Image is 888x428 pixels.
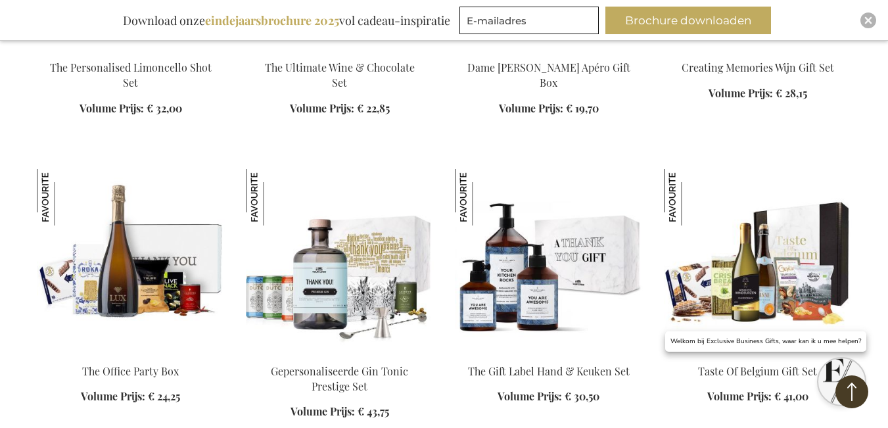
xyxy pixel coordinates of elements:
a: Dame Jeanne Biermocktail Apéro Gift Box Dame Jeanne Biermocktail Apéro Gift Box [455,44,643,57]
a: The Ultimate Wine & Chocolate Set [265,60,415,89]
img: The Office Party Box [37,169,93,226]
a: Volume Prijs: € 32,00 [80,101,182,116]
a: Volume Prijs: € 28,15 [709,86,807,101]
span: Volume Prijs: [290,101,354,115]
span: € 28,15 [776,86,807,100]
a: Personalised Gin Tonic Prestige Set Gepersonaliseerde Gin Tonic Prestige Set [246,348,434,360]
span: € 43,75 [358,404,389,418]
span: Volume Prijs: [291,404,355,418]
span: € 41,00 [774,389,808,403]
span: Volume Prijs: [707,389,772,403]
img: Taste Of Belgium Gift Set [664,169,720,226]
a: Volume Prijs: € 43,75 [291,404,389,419]
a: The Personalised Limoncello Shot Set [50,60,212,89]
img: Gepersonaliseerde Gin Tonic Prestige Set [246,169,302,226]
a: Volume Prijs: € 22,85 [290,101,390,116]
span: Volume Prijs: [499,101,563,115]
input: E-mailadres [459,7,599,34]
a: Creating Memories Wijn Gift Set [682,60,834,74]
form: marketing offers and promotions [459,7,603,38]
img: Personalised Gin Tonic Prestige Set [246,169,434,353]
img: The Office Party Box [37,169,225,353]
a: The Office Party Box The Office Party Box [37,348,225,360]
a: Taste Of Belgium Gift Set [698,364,817,378]
span: Volume Prijs: [80,101,144,115]
span: € 22,85 [357,101,390,115]
span: Volume Prijs: [498,389,562,403]
b: eindejaarsbrochure 2025 [205,12,339,28]
span: Volume Prijs: [81,389,145,403]
a: The Ultimate Wine & Chocolate Set [246,44,434,57]
img: The Gift Label Hand & Keuken Set [455,169,511,226]
img: Taste Of Belgium Gift Set [664,169,852,353]
a: The Gift Label Hand & Kitchen Set The Gift Label Hand & Keuken Set [455,348,643,360]
span: € 32,00 [147,101,182,115]
span: € 24,25 [148,389,180,403]
a: Volume Prijs: € 24,25 [81,389,180,404]
img: Close [864,16,872,24]
span: € 19,70 [566,101,599,115]
span: Volume Prijs: [709,86,773,100]
span: € 30,50 [565,389,599,403]
a: Volume Prijs: € 19,70 [499,101,599,116]
a: Dame [PERSON_NAME] Apéro Gift Box [467,60,630,89]
a: The Personalised Limoncello Shot Set [37,44,225,57]
button: Brochure downloaden [605,7,771,34]
a: Personalised White Wine [664,44,852,57]
div: Download onze vol cadeau-inspiratie [117,7,456,34]
div: Close [860,12,876,28]
a: Taste Of Belgium Gift Set Taste Of Belgium Gift Set [664,348,852,360]
img: The Gift Label Hand & Kitchen Set [455,169,643,353]
a: The Office Party Box [82,364,179,378]
a: Volume Prijs: € 41,00 [707,389,808,404]
a: Volume Prijs: € 30,50 [498,389,599,404]
a: The Gift Label Hand & Keuken Set [468,364,630,378]
a: Gepersonaliseerde Gin Tonic Prestige Set [271,364,408,393]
